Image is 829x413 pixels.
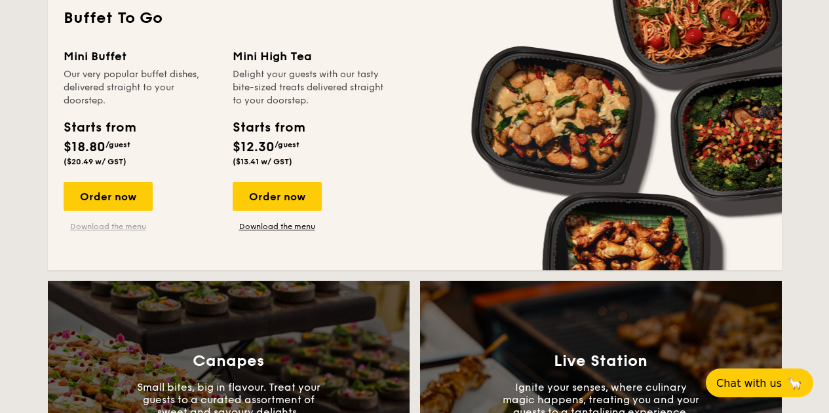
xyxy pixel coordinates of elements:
a: Download the menu [64,221,153,232]
div: Mini High Tea [233,47,386,65]
span: ($13.41 w/ GST) [233,157,292,166]
div: Starts from [233,118,304,137]
div: Order now [233,182,322,211]
span: $18.80 [64,139,106,155]
div: Mini Buffet [64,47,217,65]
div: Order now [64,182,153,211]
h3: Canapes [193,352,264,370]
span: /guest [275,140,299,149]
div: Starts from [64,118,135,137]
button: Chat with us🦙 [706,368,813,397]
span: 🦙 [787,376,803,391]
div: Delight your guests with our tasty bite-sized treats delivered straight to your doorstep. [233,68,386,107]
span: /guest [106,140,130,149]
div: Our very popular buffet dishes, delivered straight to your doorstep. [64,68,217,107]
span: ($20.49 w/ GST) [64,157,126,166]
span: Chat with us [716,377,782,389]
h3: Live Station [554,352,647,370]
a: Download the menu [233,221,322,232]
span: $12.30 [233,139,275,155]
h2: Buffet To Go [64,8,766,29]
